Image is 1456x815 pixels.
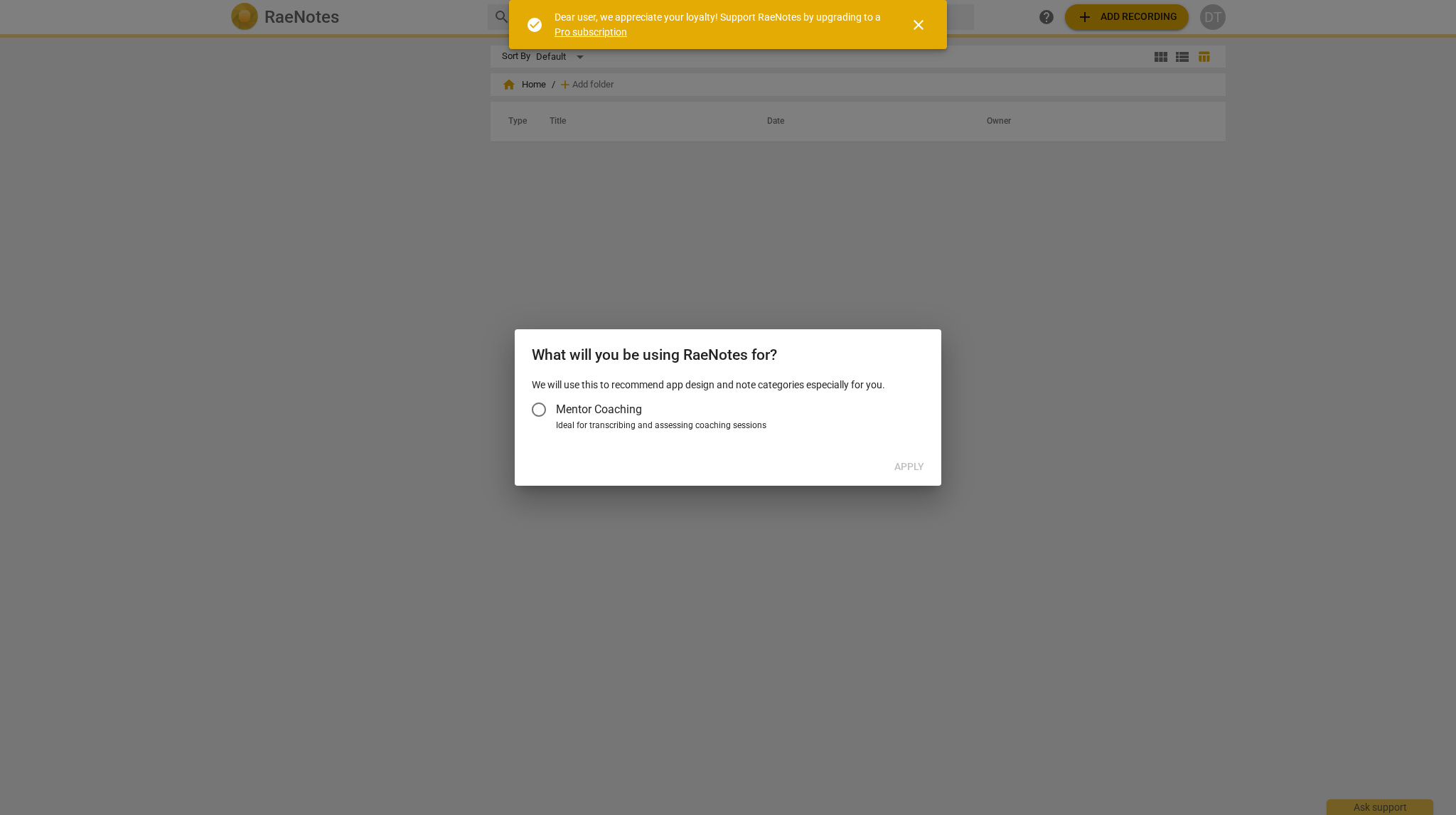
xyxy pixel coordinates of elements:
button: Close [901,8,936,42]
span: close [910,16,927,33]
span: Mentor Coaching [556,401,642,417]
div: Ideal for transcribing and assessing coaching sessions [556,420,920,432]
p: We will use this to recommend app design and note categories especially for you. [532,378,924,393]
a: Pro subscription [555,26,627,38]
span: check_circle [526,16,543,33]
div: Dear user, we appreciate your loyalty! Support RaeNotes by upgrading to a [555,10,884,39]
h2: What will you be using RaeNotes for? [532,346,924,364]
div: Account type [532,393,924,432]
